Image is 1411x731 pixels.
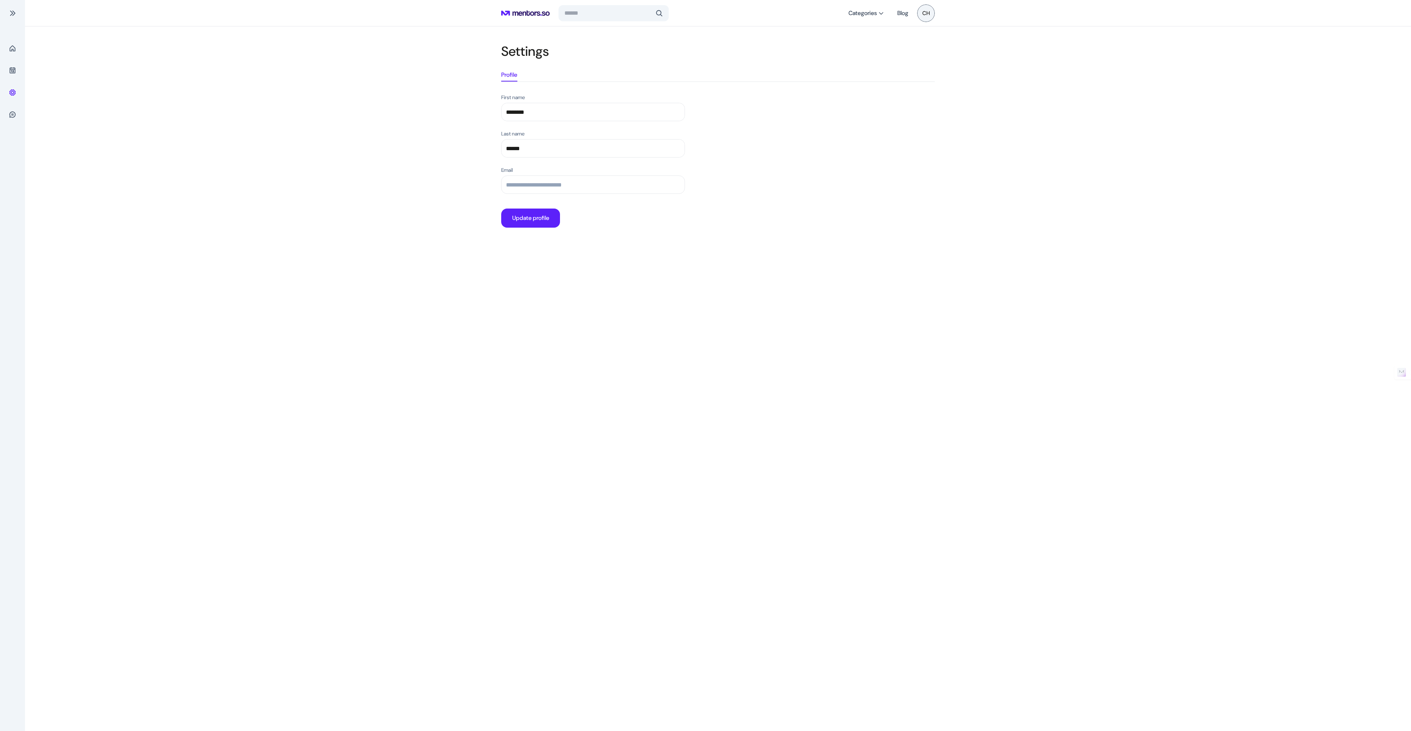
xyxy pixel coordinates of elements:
p: Last name [501,130,525,138]
a: Blog [897,7,908,20]
span: CH [917,4,935,22]
input: Last name [502,140,685,157]
p: First name [501,94,525,101]
input: Email [502,176,685,193]
p: Update profile [512,214,549,222]
span: Categories [848,10,877,17]
p: Email [501,166,513,174]
button: Update profile [501,209,560,228]
button: Categories [844,7,888,20]
button: CHCH [917,4,935,22]
button: Profile [501,70,517,82]
input: First name [502,103,685,121]
p: Profile [501,70,517,79]
h2: Settings [501,44,935,59]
